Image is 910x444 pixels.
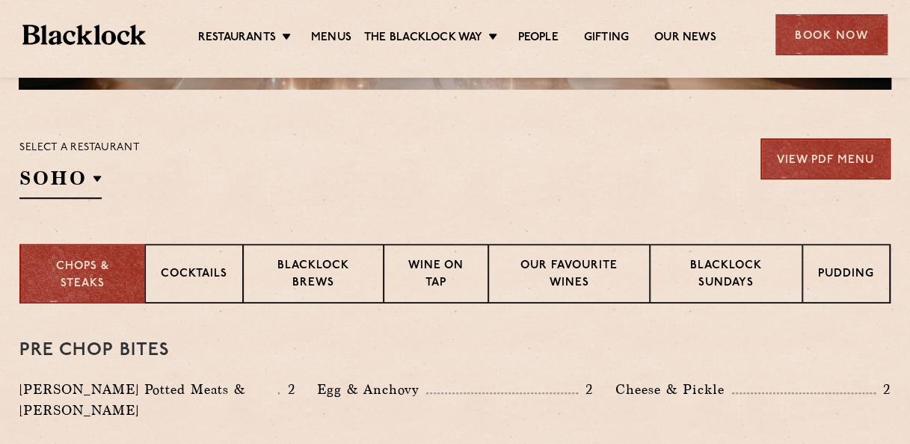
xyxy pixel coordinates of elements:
[654,31,716,47] a: Our News
[760,138,891,179] a: View PDF Menu
[19,379,278,421] p: [PERSON_NAME] Potted Meats & [PERSON_NAME]
[399,258,473,293] p: Wine on Tap
[19,341,891,360] h3: Pre Chop Bites
[578,380,593,399] p: 2
[19,138,140,158] p: Select a restaurant
[19,165,102,199] h2: SOHO
[36,259,129,292] p: Chops & Steaks
[876,380,891,399] p: 2
[584,31,629,47] a: Gifting
[161,266,227,285] p: Cocktails
[615,379,732,400] p: Cheese & Pickle
[280,380,295,399] p: 2
[665,258,787,293] p: Blacklock Sundays
[198,31,276,47] a: Restaurants
[364,31,482,47] a: The Blacklock Way
[317,379,426,400] p: Egg & Anchovy
[818,266,874,285] p: Pudding
[775,14,888,55] div: Book Now
[504,258,633,293] p: Our favourite wines
[259,258,368,293] p: Blacklock Brews
[22,25,146,46] img: BL_Textured_Logo-footer-cropped.svg
[311,31,351,47] a: Menus
[517,31,558,47] a: People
